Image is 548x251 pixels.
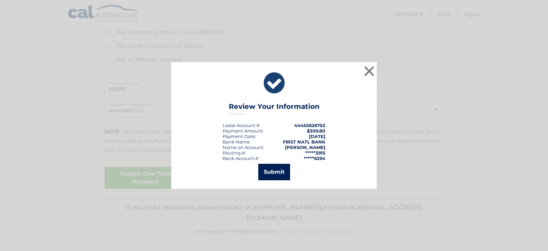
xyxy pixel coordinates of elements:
div: Bank Name: [223,139,251,145]
div: Routing #: [223,150,246,156]
button: Submit [258,164,290,180]
div: Bank Account #: [223,156,259,161]
span: $309.80 [307,128,325,134]
div: Payment Amount: [223,128,264,134]
div: : [223,134,256,139]
strong: [PERSON_NAME] [285,145,325,150]
strong: FIRST NATL BANK [283,139,325,145]
div: Lease Account #: [223,123,260,128]
strong: 44455626752 [294,123,325,128]
span: [DATE] [309,134,325,139]
span: Payment Date [223,134,255,139]
h3: Review Your Information [229,102,320,114]
button: × [362,64,376,78]
div: Name on Account: [223,145,264,150]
